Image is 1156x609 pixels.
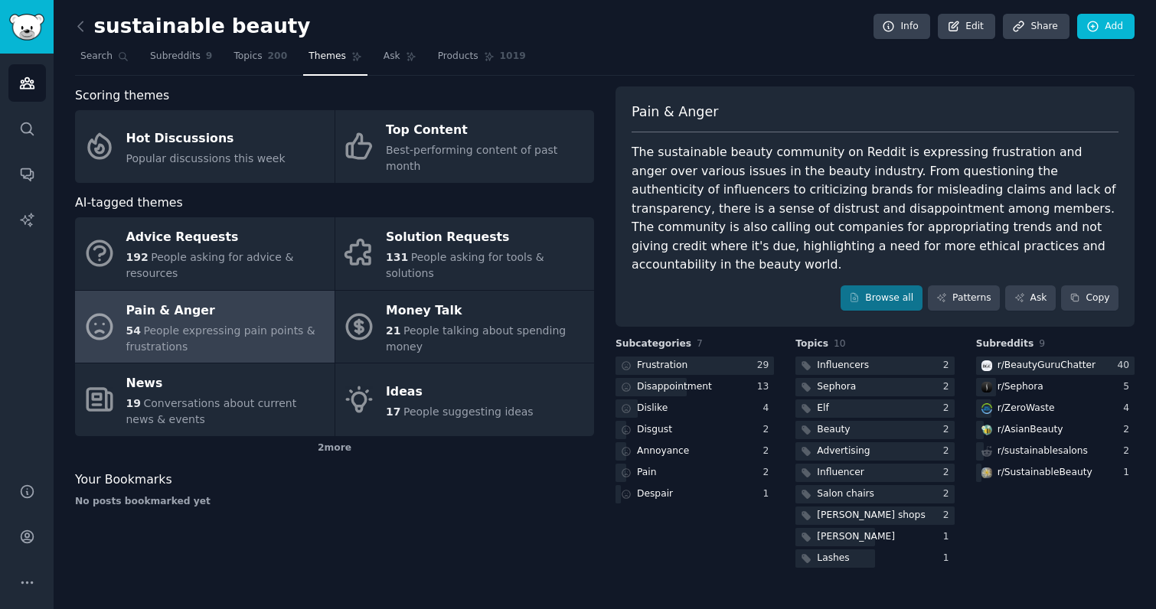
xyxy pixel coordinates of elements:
[981,403,992,414] img: ZeroWaste
[438,50,478,64] span: Products
[817,445,870,458] div: Advertising
[817,423,850,437] div: Beauty
[75,110,335,183] a: Hot DiscussionsPopular discussions this week
[763,402,775,415] div: 4
[75,495,594,509] div: No posts bookmarked yet
[817,530,895,544] div: [PERSON_NAME]
[637,487,673,501] div: Despair
[616,378,774,397] a: Disappointment13
[386,298,586,323] div: Money Talk
[795,399,954,418] a: Elf2
[1117,359,1135,373] div: 40
[75,217,335,290] a: Advice Requests192People asking for advice & resources
[943,530,955,544] div: 1
[763,466,775,480] div: 2
[126,324,315,353] span: People expressing pain points & frustrations
[795,378,954,397] a: Sephora2
[943,359,955,373] div: 2
[976,421,1135,440] a: AsianBeautyr/AsianBeauty2
[981,382,992,392] img: Sephora
[943,445,955,458] div: 2
[616,421,774,440] a: Disgust2
[976,399,1135,418] a: ZeroWaster/ZeroWaste4
[1123,466,1135,480] div: 1
[834,338,846,349] span: 10
[386,379,534,404] div: Ideas
[126,126,286,151] div: Hot Discussions
[637,423,672,437] div: Disgust
[126,324,141,337] span: 54
[75,15,310,39] h2: sustainable beauty
[938,14,995,40] a: Edit
[386,251,408,263] span: 131
[795,357,954,376] a: Influencers2
[943,380,955,394] div: 2
[126,226,327,250] div: Advice Requests
[616,464,774,483] a: Pain2
[384,50,400,64] span: Ask
[981,425,992,435] img: AsianBeauty
[795,421,954,440] a: Beauty2
[943,552,955,565] div: 1
[795,485,954,504] a: Salon chairs2
[75,436,594,461] div: 2 more
[126,298,327,323] div: Pain & Anger
[1123,402,1135,415] div: 4
[637,380,712,394] div: Disappointment
[233,50,262,64] span: Topics
[817,380,856,394] div: Sephora
[1061,285,1118,311] button: Copy
[75,363,335,436] a: News19Conversations about current news & events
[637,359,687,373] div: Frustration
[403,405,534,418] span: People suggesting ideas
[998,380,1043,394] div: r/ Sephora
[126,152,286,164] span: Popular discussions this week
[795,528,954,547] a: [PERSON_NAME]1
[126,251,149,263] span: 192
[795,464,954,483] a: Influencer2
[335,217,595,290] a: Solution Requests131People asking for tools & solutions
[1123,380,1135,394] div: 5
[976,357,1135,376] a: BeautyGuruChatterr/BeautyGuruChatter40
[817,487,874,501] div: Salon chairs
[206,50,213,64] span: 9
[928,285,1000,311] a: Patterns
[817,552,849,565] div: Lashes
[976,442,1135,461] a: r/sustainablesalons2
[976,378,1135,397] a: Sephorar/Sephora5
[757,359,775,373] div: 29
[309,50,346,64] span: Themes
[998,466,1092,480] div: r/ SustainableBeauty
[616,442,774,461] a: Annoyance2
[998,359,1096,373] div: r/ BeautyGuruChatter
[228,44,292,76] a: Topics200
[378,44,422,76] a: Ask
[943,487,955,501] div: 2
[874,14,930,40] a: Info
[998,445,1088,458] div: r/ sustainablesalons
[616,485,774,504] a: Despair1
[126,397,297,425] span: Conversations about current news & events
[943,423,955,437] div: 2
[268,50,288,64] span: 200
[335,363,595,436] a: Ideas17People suggesting ideas
[616,337,691,351] span: Subcategories
[80,50,113,64] span: Search
[145,44,217,76] a: Subreddits9
[632,103,718,122] span: Pain & Anger
[841,285,923,311] a: Browse all
[335,110,595,183] a: Top ContentBest-performing content of past month
[637,402,668,415] div: Dislike
[976,337,1034,351] span: Subreddits
[1123,423,1135,437] div: 2
[795,337,828,351] span: Topics
[1039,338,1045,349] span: 9
[795,506,954,526] a: [PERSON_NAME] shops2
[795,442,954,461] a: Advertising2
[75,86,169,106] span: Scoring themes
[386,251,544,279] span: People asking for tools & solutions
[817,359,869,373] div: Influencers
[1077,14,1135,40] a: Add
[433,44,531,76] a: Products1019
[75,471,172,490] span: Your Bookmarks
